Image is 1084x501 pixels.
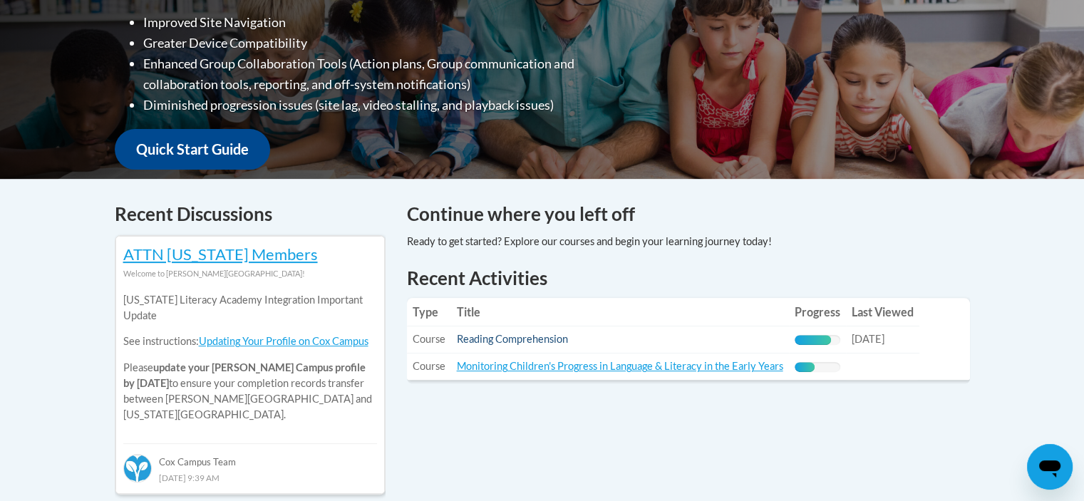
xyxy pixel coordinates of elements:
th: Type [407,298,451,326]
li: Greater Device Compatibility [143,33,631,53]
a: Monitoring Children's Progress in Language & Literacy in the Early Years [457,360,783,372]
h1: Recent Activities [407,265,970,291]
h4: Recent Discussions [115,200,386,228]
th: Last Viewed [846,298,919,326]
li: Diminished progression issues (site lag, video stalling, and playback issues) [143,95,631,115]
a: ATTN [US_STATE] Members [123,244,318,264]
li: Improved Site Navigation [143,12,631,33]
div: Please to ensure your completion records transfer between [PERSON_NAME][GEOGRAPHIC_DATA] and [US_... [123,282,377,433]
img: Cox Campus Team [123,454,152,482]
span: [DATE] [852,333,884,345]
div: [DATE] 9:39 AM [123,470,377,485]
span: Course [413,333,445,345]
b: update your [PERSON_NAME] Campus profile by [DATE] [123,361,366,389]
a: Quick Start Guide [115,129,270,170]
div: Welcome to [PERSON_NAME][GEOGRAPHIC_DATA]! [123,266,377,282]
span: Course [413,360,445,372]
a: Updating Your Profile on Cox Campus [199,335,368,347]
div: Progress, % [795,335,831,345]
th: Progress [789,298,846,326]
p: [US_STATE] Literacy Academy Integration Important Update [123,292,377,324]
p: See instructions: [123,334,377,349]
h4: Continue where you left off [407,200,970,228]
th: Title [451,298,789,326]
iframe: Button to launch messaging window [1027,444,1073,490]
div: Cox Campus Team [123,443,377,469]
div: Progress, % [795,362,815,372]
a: Reading Comprehension [457,333,568,345]
li: Enhanced Group Collaboration Tools (Action plans, Group communication and collaboration tools, re... [143,53,631,95]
